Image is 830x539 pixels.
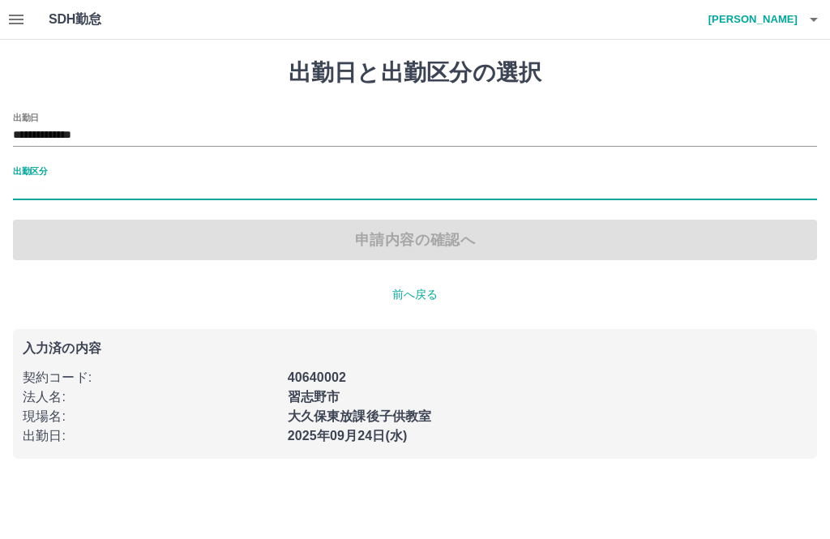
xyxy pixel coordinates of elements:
b: 2025年09月24日(水) [288,429,408,443]
p: 現場名 : [23,407,278,426]
label: 出勤日 [13,111,39,123]
p: 出勤日 : [23,426,278,446]
label: 出勤区分 [13,165,47,177]
p: 前へ戻る [13,286,817,303]
p: 法人名 : [23,387,278,407]
p: 契約コード : [23,368,278,387]
h1: 出勤日と出勤区分の選択 [13,59,817,87]
b: 大久保東放課後子供教室 [288,409,432,423]
p: 入力済の内容 [23,342,807,355]
b: 40640002 [288,370,346,384]
b: 習志野市 [288,390,340,404]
